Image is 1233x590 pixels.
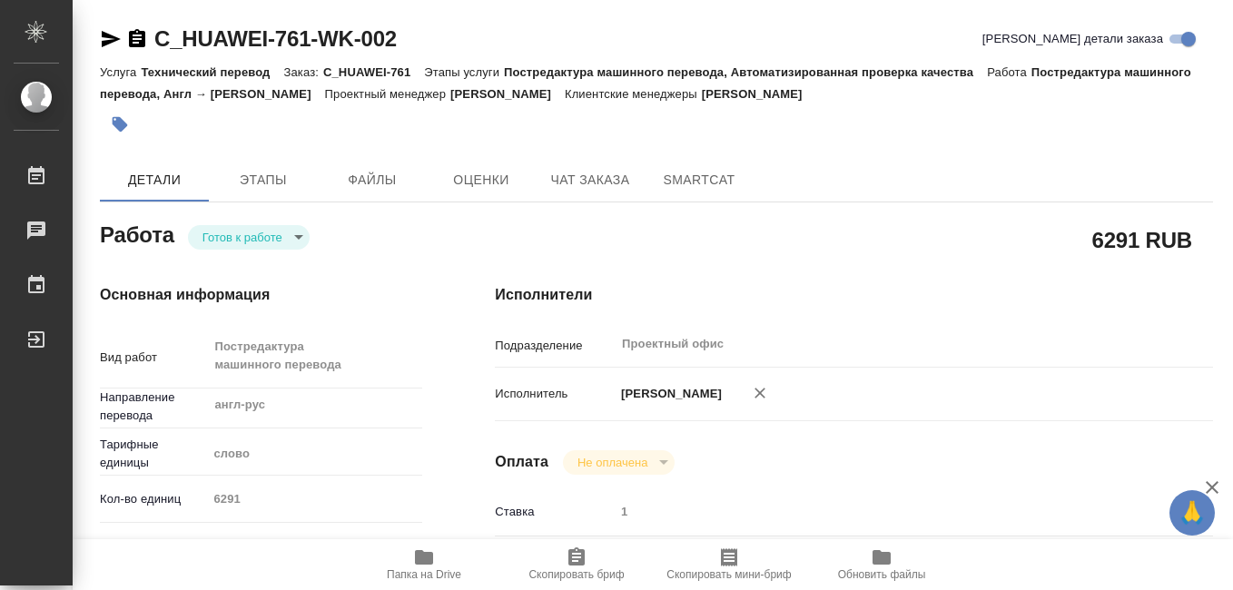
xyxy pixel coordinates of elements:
p: Вид работ [100,349,207,367]
input: Пустое поле [615,498,1153,525]
p: Технический перевод [141,65,283,79]
span: SmartCat [656,169,743,192]
span: [PERSON_NAME] детали заказа [982,30,1163,48]
span: Оценки [438,169,525,192]
p: [PERSON_NAME] [702,87,816,101]
span: Детали [111,169,198,192]
span: Обновить файлы [838,568,926,581]
p: Постредактура машинного перевода, Автоматизированная проверка качества [504,65,987,79]
p: Кол-во единиц [100,490,207,508]
div: слово [207,438,422,469]
span: Файлы [329,169,416,192]
h4: Исполнители [495,284,1213,306]
button: Скопировать ссылку для ЯМессенджера [100,28,122,50]
p: Подразделение [495,337,615,355]
span: Скопировать бриф [528,568,624,581]
p: Ставка [495,503,615,521]
p: Работа [987,65,1031,79]
p: [PERSON_NAME] [450,87,565,101]
p: Исполнитель [495,385,615,403]
button: Скопировать мини-бриф [653,539,805,590]
p: [PERSON_NAME] [615,385,722,403]
button: 🙏 [1169,490,1215,536]
button: Скопировать ссылку [126,28,148,50]
button: Не оплачена [572,455,653,470]
button: Готов к работе [197,230,288,245]
p: Заказ: [284,65,323,79]
button: Скопировать бриф [500,539,653,590]
p: Проектный менеджер [325,87,450,101]
button: Папка на Drive [348,539,500,590]
p: Этапы услуги [424,65,504,79]
button: Обновить файлы [805,539,958,590]
span: Скопировать мини-бриф [666,568,791,581]
span: Папка на Drive [387,568,461,581]
a: C_HUAWEI-761-WK-002 [154,26,397,51]
button: Добавить тэг [100,104,140,144]
span: Этапы [220,169,307,192]
p: Услуга [100,65,141,79]
p: Тарифные единицы [100,436,207,472]
div: Техника [207,531,422,562]
span: Чат заказа [547,169,634,192]
p: Общая тематика [100,537,207,556]
p: Клиентские менеджеры [565,87,702,101]
button: Удалить исполнителя [740,373,780,413]
input: Пустое поле [207,486,422,512]
h2: 6291 RUB [1092,224,1192,255]
div: Готов к работе [563,450,675,475]
div: Готов к работе [188,225,310,250]
p: Направление перевода [100,388,207,425]
h4: Оплата [495,451,548,473]
h2: Работа [100,217,174,250]
span: 🙏 [1177,494,1208,532]
p: C_HUAWEI-761 [323,65,424,79]
h4: Основная информация [100,284,422,306]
